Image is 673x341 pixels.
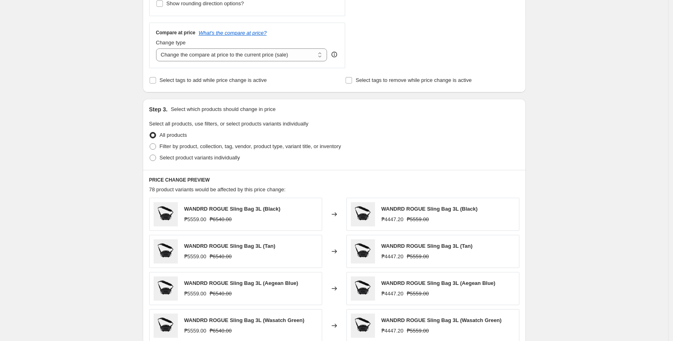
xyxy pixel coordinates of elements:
span: All products [160,132,187,138]
h6: PRICE CHANGE PREVIEW [149,177,519,183]
span: WANDRD ROGUE Sling Bag 3L (Aegean Blue) [381,280,496,286]
div: ₱5559.00 [184,290,206,298]
strike: ₱6540.00 [210,327,232,335]
span: Select all products, use filters, or select products variants individually [149,121,308,127]
span: WANDRD ROGUE Sling Bag 3L (Tan) [184,243,275,249]
span: Change type [156,40,186,46]
img: WNDRD_PH_WNDRD_ROGUE_SLING_3L_Black_80x.jpg [351,276,375,301]
span: WANDRD ROGUE Sling Bag 3L (Wasatch Green) [184,317,304,323]
div: ₱5559.00 [184,253,206,261]
span: WANDRD ROGUE Sling Bag 3L (Black) [184,206,281,212]
strike: ₱5559.00 [407,327,429,335]
span: Select product variants individually [160,155,240,161]
div: help [330,50,338,59]
img: WNDRD_PH_WNDRD_ROGUE_SLING_3L_Black_80x.jpg [351,202,375,226]
button: What's the compare at price? [199,30,267,36]
strike: ₱6540.00 [210,215,232,224]
img: WNDRD_PH_WNDRD_ROGUE_SLING_3L_Black_80x.jpg [154,202,178,226]
img: WNDRD_PH_WNDRD_ROGUE_SLING_3L_Black_80x.jpg [351,314,375,338]
span: Filter by product, collection, tag, vendor, product type, variant title, or inventory [160,143,341,149]
div: ₱4447.20 [381,290,404,298]
span: Show rounding direction options? [167,0,244,6]
strike: ₱5559.00 [407,290,429,298]
img: WNDRD_PH_WNDRD_ROGUE_SLING_3L_Black_80x.jpg [351,239,375,264]
h2: Step 3. [149,105,168,113]
img: WNDRD_PH_WNDRD_ROGUE_SLING_3L_Black_80x.jpg [154,276,178,301]
img: WNDRD_PH_WNDRD_ROGUE_SLING_3L_Black_80x.jpg [154,239,178,264]
img: WNDRD_PH_WNDRD_ROGUE_SLING_3L_Black_80x.jpg [154,314,178,338]
div: ₱5559.00 [184,215,206,224]
strike: ₱6540.00 [210,253,232,261]
span: 78 product variants would be affected by this price change: [149,186,286,192]
span: WANDRD ROGUE Sling Bag 3L (Tan) [381,243,473,249]
strike: ₱5559.00 [407,215,429,224]
div: ₱4447.20 [381,253,404,261]
span: WANDRD ROGUE Sling Bag 3L (Wasatch Green) [381,317,502,323]
p: Select which products should change in price [171,105,275,113]
div: ₱4447.20 [381,327,404,335]
span: Select tags to add while price change is active [160,77,267,83]
div: ₱4447.20 [381,215,404,224]
strike: ₱5559.00 [407,253,429,261]
div: ₱5559.00 [184,327,206,335]
span: WANDRD ROGUE Sling Bag 3L (Aegean Blue) [184,280,298,286]
h3: Compare at price [156,29,196,36]
strike: ₱6540.00 [210,290,232,298]
span: WANDRD ROGUE Sling Bag 3L (Black) [381,206,478,212]
span: Select tags to remove while price change is active [356,77,472,83]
